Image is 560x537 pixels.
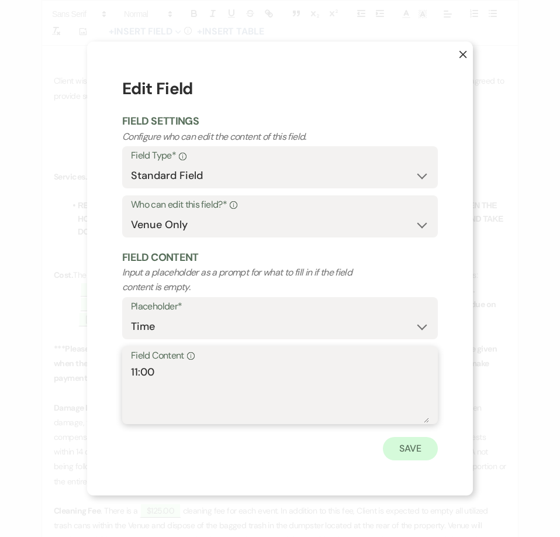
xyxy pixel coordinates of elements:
label: Placeholder* [131,298,429,315]
button: Save [383,437,438,460]
p: Input a placeholder as a prompt for what to fill in if the field content is empty. [122,265,375,295]
h2: Field Content [122,250,438,265]
h2: Field Settings [122,114,438,129]
label: Who can edit this field?* [131,197,429,214]
textarea: 11:00 [131,364,429,423]
h1: Edit Field [122,77,438,101]
p: Configure who can edit the content of this field. [122,129,375,144]
label: Field Type* [131,147,429,164]
label: Field Content [131,347,429,364]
